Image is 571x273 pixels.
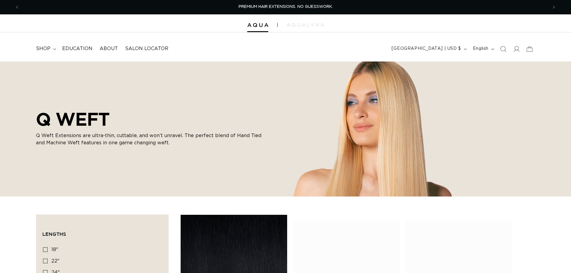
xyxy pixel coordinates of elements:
[11,1,24,13] button: Previous announcement
[247,23,268,27] img: Aqua Hair Extensions
[42,221,162,242] summary: Lengths (0 selected)
[36,46,50,52] span: shop
[42,231,66,237] span: Lengths
[125,46,168,52] span: Salon Locator
[122,42,172,55] a: Salon Locator
[62,46,92,52] span: Education
[239,5,333,9] span: PREMIUM HAIR EXTENSIONS. NO GUESSWORK.
[96,42,122,55] a: About
[497,42,510,55] summary: Search
[473,46,488,52] span: English
[100,46,118,52] span: About
[32,42,59,55] summary: shop
[36,132,264,146] p: Q Weft Extensions are ultra-thin, cuttable, and won’t unravel. The perfect blend of Hand Tied and...
[51,247,58,252] span: 18"
[36,109,264,130] h2: Q WEFT
[287,23,324,27] img: aqualyna.com
[547,1,560,13] button: Next announcement
[388,43,469,55] button: [GEOGRAPHIC_DATA] | USD $
[59,42,96,55] a: Education
[469,43,497,55] button: English
[392,46,461,52] span: [GEOGRAPHIC_DATA] | USD $
[51,259,59,263] span: 22"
